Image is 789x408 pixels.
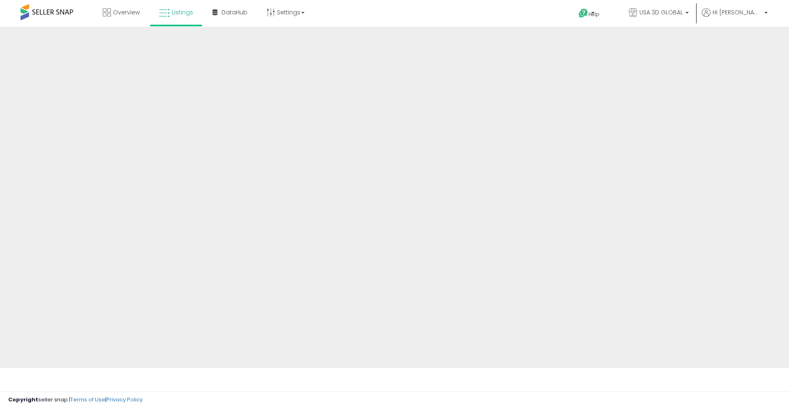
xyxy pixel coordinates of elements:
[113,8,140,16] span: Overview
[572,2,616,27] a: Help
[713,8,762,16] span: Hi [PERSON_NAME]
[221,8,247,16] span: DataHub
[702,8,768,27] a: Hi [PERSON_NAME]
[578,8,588,19] i: Get Help
[588,11,600,18] span: Help
[639,8,683,16] span: USA 3D GLOBAL
[172,8,193,16] span: Listings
